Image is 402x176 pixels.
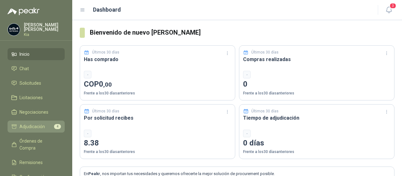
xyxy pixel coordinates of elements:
a: Remisiones [8,156,65,168]
img: Logo peakr [8,8,40,15]
a: Inicio [8,48,65,60]
h3: Bienvenido de nuevo [PERSON_NAME] [90,28,395,37]
span: Inicio [19,51,30,58]
h3: Compras realizadas [243,55,390,63]
p: Últimos 30 días [92,49,119,55]
b: Peakr [88,171,100,176]
p: Frente a los 30 días anteriores [84,149,231,155]
div: - [84,71,91,78]
h3: Tiempo de adjudicación [243,114,390,122]
span: Chat [19,65,29,72]
p: 0 [243,78,390,90]
a: Licitaciones [8,92,65,104]
span: 0 [99,80,112,88]
a: Solicitudes [8,77,65,89]
span: Solicitudes [19,80,41,87]
p: 8.38 [84,137,231,149]
h1: Dashboard [93,5,121,14]
span: Licitaciones [19,94,43,101]
a: Chat [8,63,65,75]
span: 3 [389,3,396,9]
span: Órdenes de Compra [19,138,59,151]
p: Frente a los 30 días anteriores [243,90,390,96]
p: Frente a los 30 días anteriores [84,90,231,96]
p: COP [84,78,231,90]
span: Adjudicación [19,123,45,130]
img: Company Logo [8,24,20,36]
p: Últimos 30 días [251,49,279,55]
a: Adjudicación4 [8,121,65,133]
div: - [243,130,251,137]
div: - [84,130,91,137]
p: Frente a los 30 días anteriores [243,149,390,155]
p: Últimos 30 días [92,108,119,114]
button: 3 [383,4,394,16]
p: Últimos 30 días [251,108,279,114]
span: ,00 [103,81,112,88]
p: 0 días [243,137,390,149]
h3: Has comprado [84,55,231,63]
h3: Por solicitud recibes [84,114,231,122]
a: Órdenes de Compra [8,135,65,154]
p: Kia [24,33,65,37]
span: 4 [54,124,61,129]
p: [PERSON_NAME] [PERSON_NAME] [24,23,65,31]
span: Remisiones [19,159,43,166]
span: Negociaciones [19,109,48,116]
div: - [243,71,251,78]
a: Negociaciones [8,106,65,118]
